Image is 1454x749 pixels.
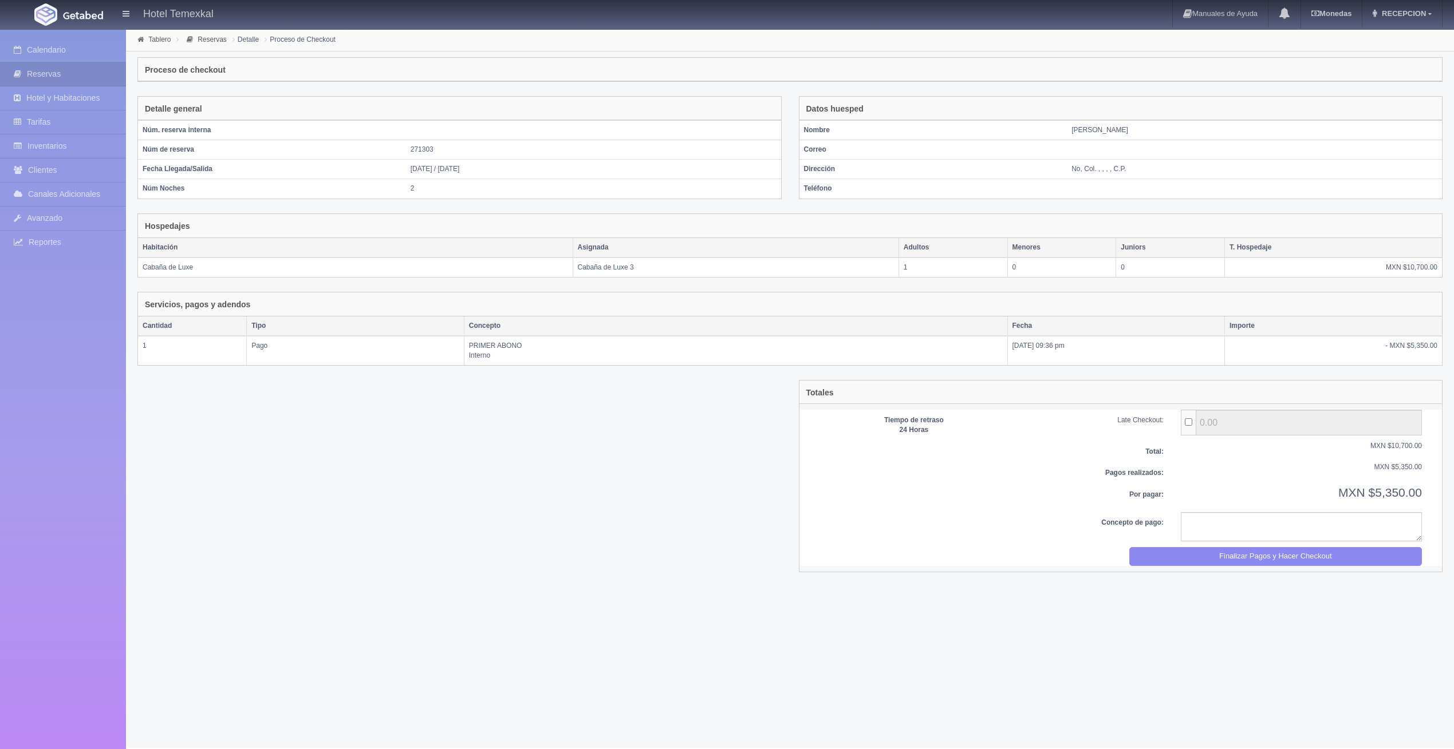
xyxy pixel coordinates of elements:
[1007,257,1116,277] td: 0
[406,160,781,179] td: [DATE] / [DATE]
[899,238,1007,257] th: Adultos
[138,179,406,199] th: Núm Noches
[1017,415,1172,425] div: Late Checkout:
[1379,9,1426,18] span: RECEPCION
[1129,490,1164,498] b: Por pagar:
[1129,547,1422,566] button: Finalizar Pagos y Hacer Checkout
[138,140,406,160] th: Núm de reserva
[1007,238,1116,257] th: Menores
[63,11,103,19] img: Getabed
[406,179,781,199] td: 2
[247,316,464,336] th: Tipo
[1172,441,1431,451] div: MXN $10,700.00
[899,257,1007,277] td: 1
[247,336,464,365] td: Pago
[138,336,247,365] td: 1
[230,34,262,45] li: Detalle
[1172,484,1431,501] div: MXN $5,350.00
[1311,9,1351,18] b: Monedas
[34,3,57,26] img: Getabed
[1067,160,1442,179] td: No, Col. , , , , C.P.
[143,6,214,20] h4: Hotel Temexkal
[799,160,1067,179] th: Dirección
[1185,418,1192,426] input: ...
[1225,316,1443,336] th: Importe
[573,238,899,257] th: Asignada
[806,105,864,113] h4: Datos huesped
[148,35,171,43] a: Tablero
[1007,316,1225,336] th: Fecha
[1225,238,1443,257] th: T. Hospedaje
[464,316,1007,336] th: Concepto
[806,389,834,397] h4: Totales
[406,140,781,160] td: 271303
[1101,518,1164,526] b: Concepto de pago:
[799,179,1067,199] th: Teléfono
[1007,336,1225,365] td: [DATE] 09:36 pm
[145,222,190,231] h4: Hospedajes
[1196,410,1422,435] input: ...
[1116,238,1225,257] th: Juniors
[573,257,899,277] td: Cabaña de Luxe 3
[138,257,573,277] td: Cabaña de Luxe
[884,416,944,434] b: Tiempo de retraso 24 Horas
[1116,257,1225,277] td: 0
[1172,462,1431,472] div: MXN $5,350.00
[198,35,227,43] a: Reservas
[1067,121,1442,140] td: [PERSON_NAME]
[799,140,1067,160] th: Correo
[145,300,250,309] h4: Servicios, pagos y adendos
[138,316,247,336] th: Cantidad
[1145,447,1164,455] b: Total:
[1105,469,1164,477] b: Pagos realizados:
[1225,257,1443,277] td: MXN $10,700.00
[1225,336,1443,365] td: - MXN $5,350.00
[138,121,406,140] th: Núm. reserva interna
[799,121,1067,140] th: Nombre
[262,34,338,45] li: Proceso de Checkout
[138,160,406,179] th: Fecha Llegada/Salida
[138,238,573,257] th: Habitación
[145,66,226,74] h4: Proceso de checkout
[145,105,202,113] h4: Detalle general
[464,336,1007,365] td: PRIMER ABONO Interno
